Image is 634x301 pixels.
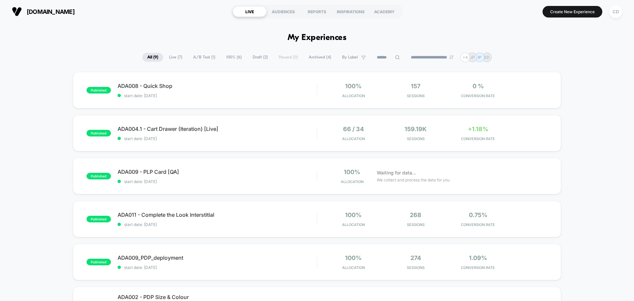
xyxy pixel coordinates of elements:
[448,94,508,98] span: CONVERSION RATE
[12,7,22,17] img: Visually logo
[288,33,347,43] h1: My Experiences
[377,177,450,183] span: We collect and process the data for you
[118,136,317,141] span: start date: [DATE]
[87,87,111,94] span: published
[468,126,488,132] span: +1.18%
[386,265,445,270] span: Sessions
[266,6,300,17] div: AUDIENCES
[345,254,362,261] span: 100%
[300,6,334,17] div: REPORTS
[342,265,365,270] span: Allocation
[405,126,427,132] span: 159.19k
[342,222,365,227] span: Allocation
[469,211,487,218] span: 0.75%
[343,126,364,132] span: 66 / 34
[607,5,624,19] button: CD
[27,8,75,15] span: [DOMAIN_NAME]
[342,136,365,141] span: Allocation
[248,53,273,62] span: Draft ( 2 )
[473,83,484,90] span: 0 %
[87,259,111,265] span: published
[118,211,317,218] span: ADA011 - Complete the Look Interstitial
[118,93,317,98] span: start date: [DATE]
[118,126,317,132] span: ADA004.1 - Cart Drawer (Iteration) [Live]
[118,294,317,300] span: ADA002 - PDP Size & Colour
[469,254,487,261] span: 1.09%
[386,222,445,227] span: Sessions
[344,169,360,175] span: 100%
[118,254,317,261] span: ADA009_PDP_deployment
[386,136,445,141] span: Sessions
[368,6,401,17] div: ACADEMY
[411,83,420,90] span: 157
[188,53,220,62] span: A/B Test ( 1 )
[233,6,266,17] div: LIVE
[221,53,247,62] span: 100% ( 6 )
[118,222,317,227] span: start date: [DATE]
[377,169,416,176] span: Waiting for data...
[543,6,602,18] button: Create New Experience
[448,222,508,227] span: CONVERSION RATE
[118,265,317,270] span: start date: [DATE]
[460,53,470,62] div: + 4
[448,136,508,141] span: CONVERSION RATE
[341,179,364,184] span: Allocation
[449,55,453,59] img: end
[345,83,362,90] span: 100%
[118,83,317,89] span: ADA008 - Quick Shop
[118,169,317,175] span: ADA009 - PLP Card [QA]
[410,254,421,261] span: 274
[10,6,77,17] button: [DOMAIN_NAME]
[334,6,368,17] div: INSPIRATIONS
[484,55,490,60] p: SD
[470,55,475,60] p: JP
[118,179,317,184] span: start date: [DATE]
[410,211,421,218] span: 268
[342,55,358,60] span: By Label
[142,53,163,62] span: All ( 9 )
[87,173,111,179] span: published
[478,55,481,60] p: IP
[304,53,336,62] span: Archived ( 4 )
[386,94,445,98] span: Sessions
[345,211,362,218] span: 100%
[87,216,111,222] span: published
[342,94,365,98] span: Allocation
[164,53,187,62] span: Live ( 7 )
[87,130,111,136] span: published
[448,265,508,270] span: CONVERSION RATE
[609,5,622,18] div: CD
